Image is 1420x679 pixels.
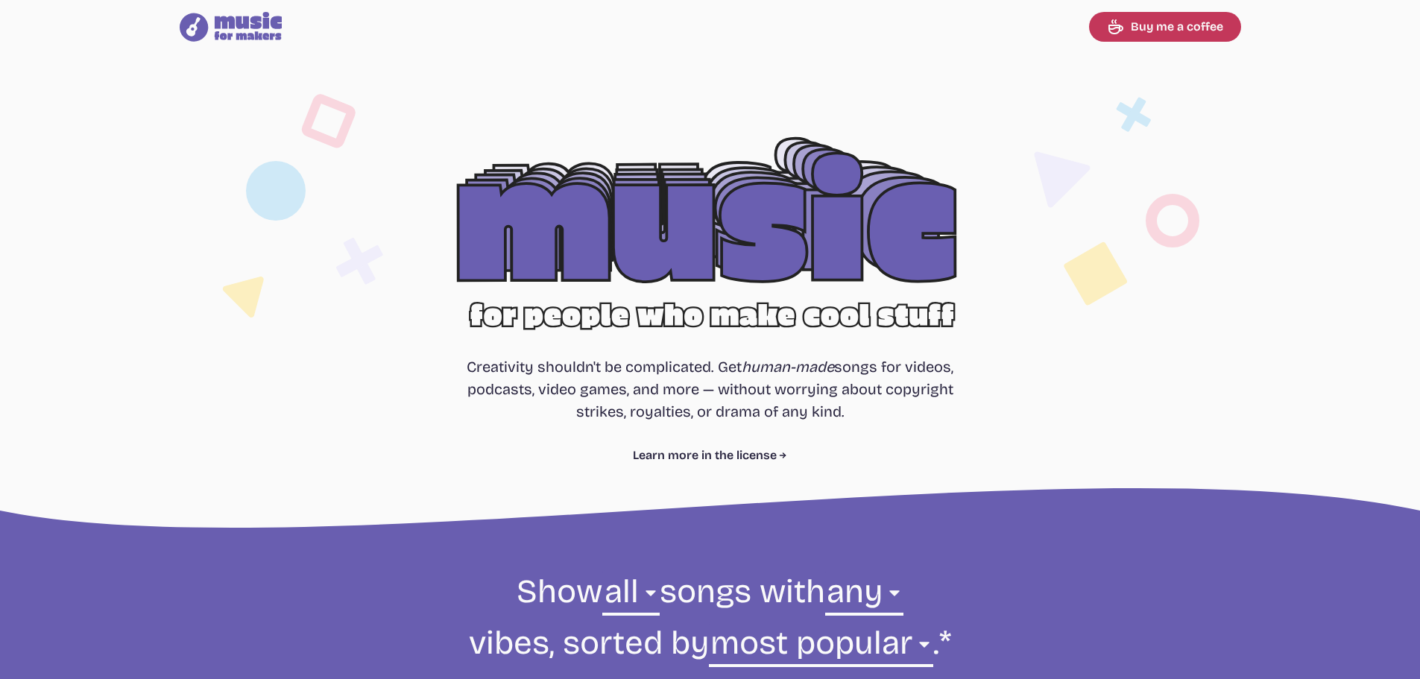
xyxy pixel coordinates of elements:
[633,446,787,464] a: Learn more in the license
[709,622,933,673] select: sorting
[825,570,903,622] select: vibe
[742,358,834,376] i: human-made
[1089,12,1241,42] a: Buy me a coffee
[602,570,659,622] select: genre
[467,356,954,423] p: Creativity shouldn't be complicated. Get songs for videos, podcasts, video games, and more — with...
